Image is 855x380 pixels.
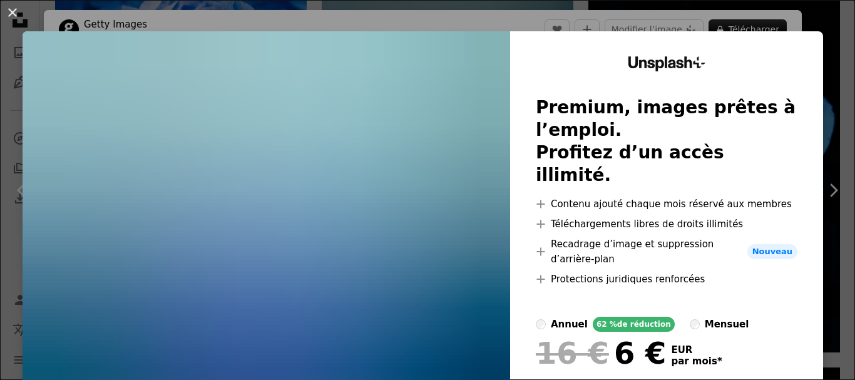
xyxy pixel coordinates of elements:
li: Protections juridiques renforcées [536,272,797,287]
li: Recadrage d’image et suppression d’arrière-plan [536,237,797,267]
li: Contenu ajouté chaque mois réservé aux membres [536,197,797,212]
span: EUR [671,344,722,356]
div: 6 € [536,337,666,369]
span: Nouveau [747,244,797,259]
span: 16 € [536,337,609,369]
h2: Premium, images prêtes à l’emploi. Profitez d’un accès illimité. [536,96,797,187]
input: annuel62 %de réduction [536,319,546,329]
div: 62 % de réduction [593,317,675,332]
li: Téléchargements libres de droits illimités [536,217,797,232]
input: mensuel [690,319,700,329]
div: annuel [551,317,588,332]
div: mensuel [705,317,749,332]
span: par mois * [671,356,722,367]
